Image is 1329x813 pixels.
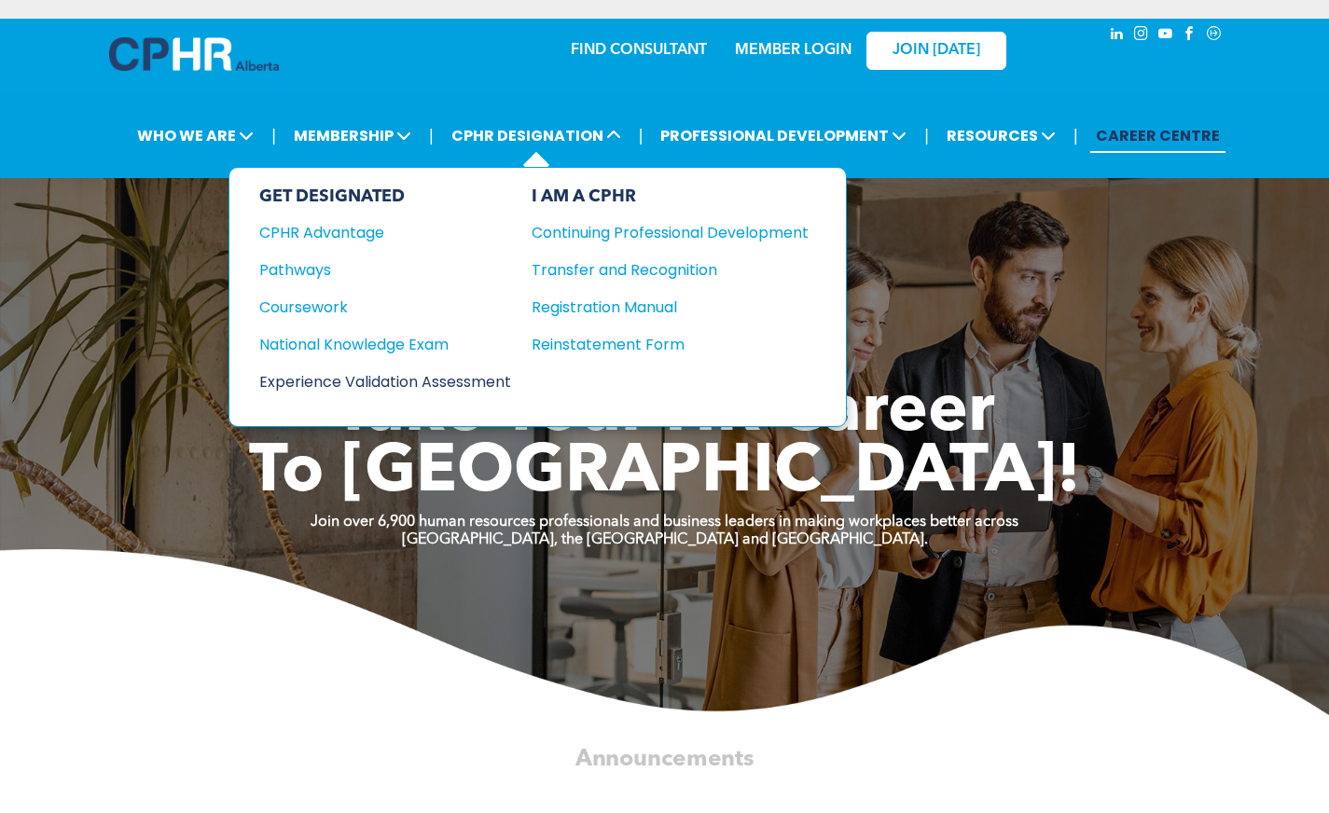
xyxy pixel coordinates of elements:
[1131,23,1152,48] a: instagram
[1156,23,1176,48] a: youtube
[532,296,781,319] div: Registration Manual
[532,186,809,207] div: I AM A CPHR
[924,117,929,155] li: |
[259,296,511,319] a: Coursework
[132,118,259,153] span: WHO WE ARE
[571,43,707,58] a: FIND CONSULTANT
[893,42,980,60] span: JOIN [DATE]
[446,118,627,153] span: CPHR DESIGNATION
[655,118,912,153] span: PROFESSIONAL DEVELOPMENT
[259,186,511,207] div: GET DESIGNATED
[259,258,511,282] a: Pathways
[532,296,809,319] a: Registration Manual
[1180,23,1200,48] a: facebook
[259,221,486,244] div: CPHR Advantage
[1107,23,1128,48] a: linkedin
[259,333,486,356] div: National Knowledge Exam
[249,440,1081,507] span: To [GEOGRAPHIC_DATA]!
[532,221,781,244] div: Continuing Professional Development
[259,258,486,282] div: Pathways
[532,258,781,282] div: Transfer and Recognition
[532,333,781,356] div: Reinstatement Form
[271,117,276,155] li: |
[402,532,928,547] strong: [GEOGRAPHIC_DATA], the [GEOGRAPHIC_DATA] and [GEOGRAPHIC_DATA].
[1073,117,1078,155] li: |
[1090,118,1225,153] a: CAREER CENTRE
[941,118,1061,153] span: RESOURCES
[109,37,279,71] img: A blue and white logo for cp alberta
[532,258,809,282] a: Transfer and Recognition
[866,32,1006,70] a: JOIN [DATE]
[259,333,511,356] a: National Knowledge Exam
[532,333,809,356] a: Reinstatement Form
[259,296,486,319] div: Coursework
[429,117,434,155] li: |
[1204,23,1225,48] a: Social network
[575,748,754,770] span: Announcements
[532,221,809,244] a: Continuing Professional Development
[259,221,511,244] a: CPHR Advantage
[639,117,644,155] li: |
[311,515,1018,530] strong: Join over 6,900 human resources professionals and business leaders in making workplaces better ac...
[735,43,851,58] a: MEMBER LOGIN
[259,370,486,393] div: Experience Validation Assessment
[259,370,511,393] a: Experience Validation Assessment
[288,118,417,153] span: MEMBERSHIP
